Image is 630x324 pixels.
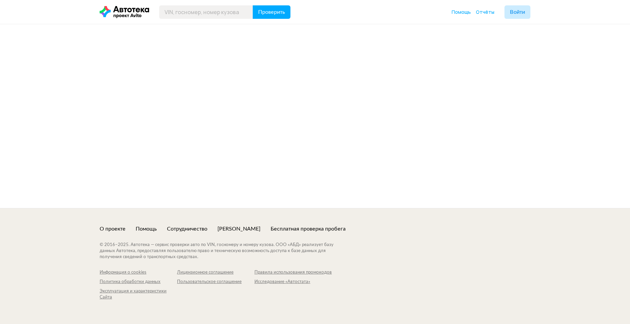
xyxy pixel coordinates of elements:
[100,288,177,300] a: Эксплуатация и характеристики Сайта
[452,9,471,15] a: Помощь
[253,5,290,19] button: Проверить
[254,270,332,276] a: Правила использования промокодов
[504,5,530,19] button: Войти
[177,279,254,285] a: Пользовательское соглашение
[177,270,254,276] a: Лицензионное соглашение
[476,9,494,15] a: Отчёты
[136,225,157,233] a: Помощь
[254,279,332,285] a: Исследование «Автостата»
[159,5,253,19] input: VIN, госномер, номер кузова
[510,9,525,15] span: Войти
[167,225,207,233] a: Сотрудничество
[100,270,177,276] a: Информация о cookies
[100,225,126,233] a: О проекте
[100,279,177,285] a: Политика обработки данных
[258,9,285,15] span: Проверить
[217,225,260,233] a: [PERSON_NAME]
[271,225,346,233] a: Бесплатная проверка пробега
[100,242,347,260] div: © 2016– 2025 . Автотека — сервис проверки авто по VIN, госномеру и номеру кузова. ООО «АБД» реали...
